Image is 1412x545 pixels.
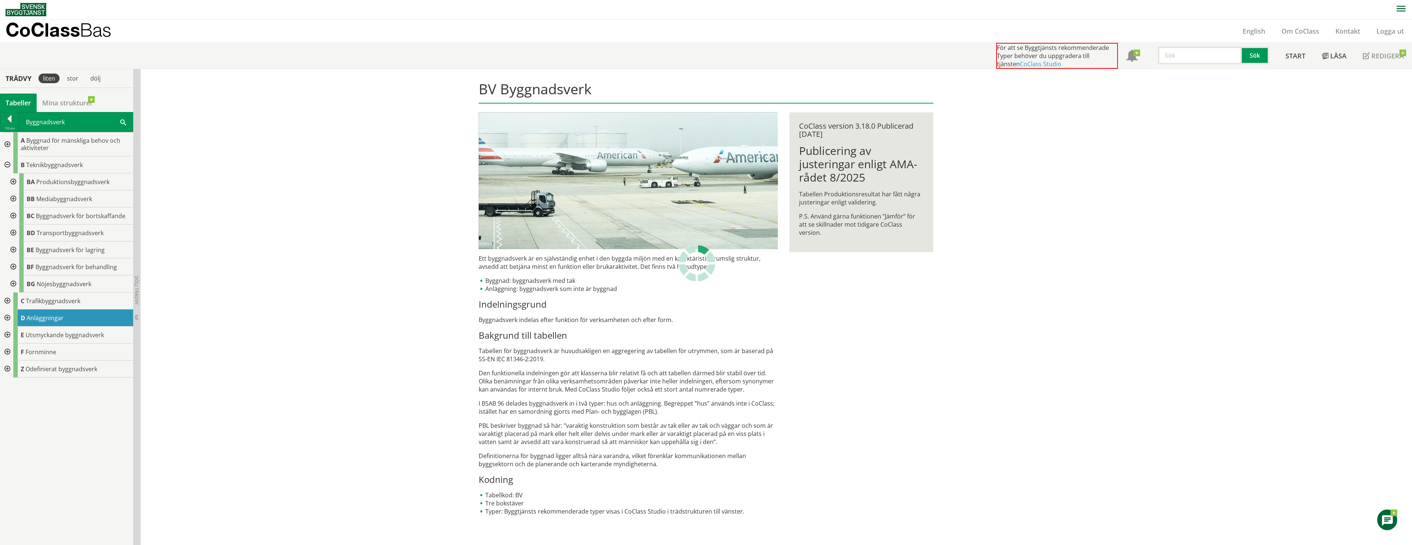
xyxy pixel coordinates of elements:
div: Gå till informationssidan för CoClass Studio [6,207,133,224]
div: Gå till informationssidan för CoClass Studio [6,275,133,292]
span: Redigera [1371,51,1404,60]
h3: Bakgrund till tabellen [479,330,778,341]
span: BB [27,195,35,203]
a: Läsa [1314,43,1355,69]
div: Tillbaka [0,125,19,131]
span: Dölj trädvy [134,276,140,305]
li: Anläggning: byggnadsverk som inte är byggnad [479,285,778,293]
span: D [21,314,25,322]
p: Den funktionella indelningen gör att klasserna blir relativt få och att tabellen därmed blir stab... [479,369,778,393]
a: CoClassBas [6,20,127,43]
span: Sök i tabellen [120,118,126,126]
div: Gå till informationssidan för CoClass Studio [6,258,133,275]
a: Mina strukturer [37,94,98,112]
span: Bas [80,19,111,41]
span: Byggnadsverk för behandling [36,263,117,271]
p: P.S. Använd gärna funktionen ”Jämför” för att se skillnader mot tidigare CoClass version. [799,212,924,237]
p: I BSAB 96 delades byggnadsverk in i två typer: hus och anläggning. Begreppet ”hus” används inte i... [479,399,778,416]
img: Svensk Byggtjänst [6,3,46,16]
div: liten [38,74,60,83]
a: CoClass Studio [1020,60,1061,68]
h3: Kodning [479,474,778,485]
button: Sök [1242,47,1269,64]
div: Trädvy [1,74,36,82]
div: dölj [86,74,105,83]
p: CoClass [6,26,111,34]
div: Ett byggnadsverk är en självständig enhet i den byggda miljön med en karaktäristisk rumslig struk... [479,254,778,515]
span: Byggnadsverk för bortskaffande [36,212,125,220]
a: Logga ut [1368,27,1412,35]
h1: BV Byggnadsverk [479,81,933,104]
span: Utsmyckande byggnadsverk [26,331,104,339]
div: Gå till informationssidan för CoClass Studio [6,241,133,258]
span: C [21,297,24,305]
img: flygplatsbana.jpg [479,112,778,249]
span: BA [27,178,35,186]
li: Tabellkod: BV [479,491,778,499]
span: Z [21,365,24,373]
li: Typer: Byggtjänsts rekommenderade typer visas i CoClass Studio i trädstrukturen till vänster. [479,507,778,515]
span: Start [1285,51,1305,60]
a: English [1234,27,1273,35]
span: Nöjesbyggnadsverk [37,280,91,288]
p: Tabellen för byggnadsverk är huvudsakligen en aggregering av tabellen för utrymmen, som är basera... [479,347,778,363]
p: PBL beskriver byggnad så här: ”varaktig konstruktion som består av tak eller av tak och väggar oc... [479,422,778,446]
span: Notifikationer [1126,51,1138,62]
span: BD [27,229,35,237]
span: Produktionsbyggnadsverk [36,178,109,186]
a: Kontakt [1327,27,1368,35]
span: F [21,348,24,356]
span: Anläggningar [27,314,64,322]
span: Byggnad för mänskliga behov och aktiviteter [21,136,120,152]
a: Start [1277,43,1314,69]
span: Läsa [1330,51,1347,60]
span: BG [27,280,35,288]
span: Teknikbyggnadsverk [26,161,83,169]
div: CoClass version 3.18.0 Publicerad [DATE] [799,122,924,138]
span: BF [27,263,34,271]
h1: Publicering av justeringar enligt AMA-rådet 8/2025 [799,144,924,184]
p: Tabellen Produktionsresultat har fått några justeringar enligt validering. [799,190,924,206]
span: A [21,136,25,145]
div: Gå till informationssidan för CoClass Studio [6,190,133,207]
div: Gå till informationssidan för CoClass Studio [6,224,133,241]
h3: Indelningsgrund [479,299,778,310]
img: Laddar [678,245,715,282]
span: Odefinierat byggnadsverk [26,365,97,373]
p: Definitionerna för byggnad ligger alltså nära varandra, vilket förenklar kommunikationen mellan b... [479,452,778,468]
li: Byggnad: byggnadsverk med tak [479,277,778,285]
span: Byggnadsverk för lagring [36,246,105,254]
input: Sök [1158,47,1242,64]
span: BE [27,246,34,254]
a: Om CoClass [1273,27,1327,35]
li: Tre bokstäver [479,499,778,507]
div: För att se Byggtjänsts rekommenderade Typer behöver du uppgradera till tjänsten [996,43,1118,69]
span: Transportbyggnadsverk [37,229,104,237]
span: Fornminne [26,348,56,356]
span: BC [27,212,34,220]
div: Byggnadsverk [19,112,133,132]
span: E [21,331,24,339]
span: Mediabyggnadsverk [36,195,92,203]
span: B [21,161,25,169]
a: Redigera [1355,43,1412,69]
div: Gå till informationssidan för CoClass Studio [6,173,133,190]
div: stor [63,74,83,83]
span: Trafikbyggnadsverk [26,297,80,305]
